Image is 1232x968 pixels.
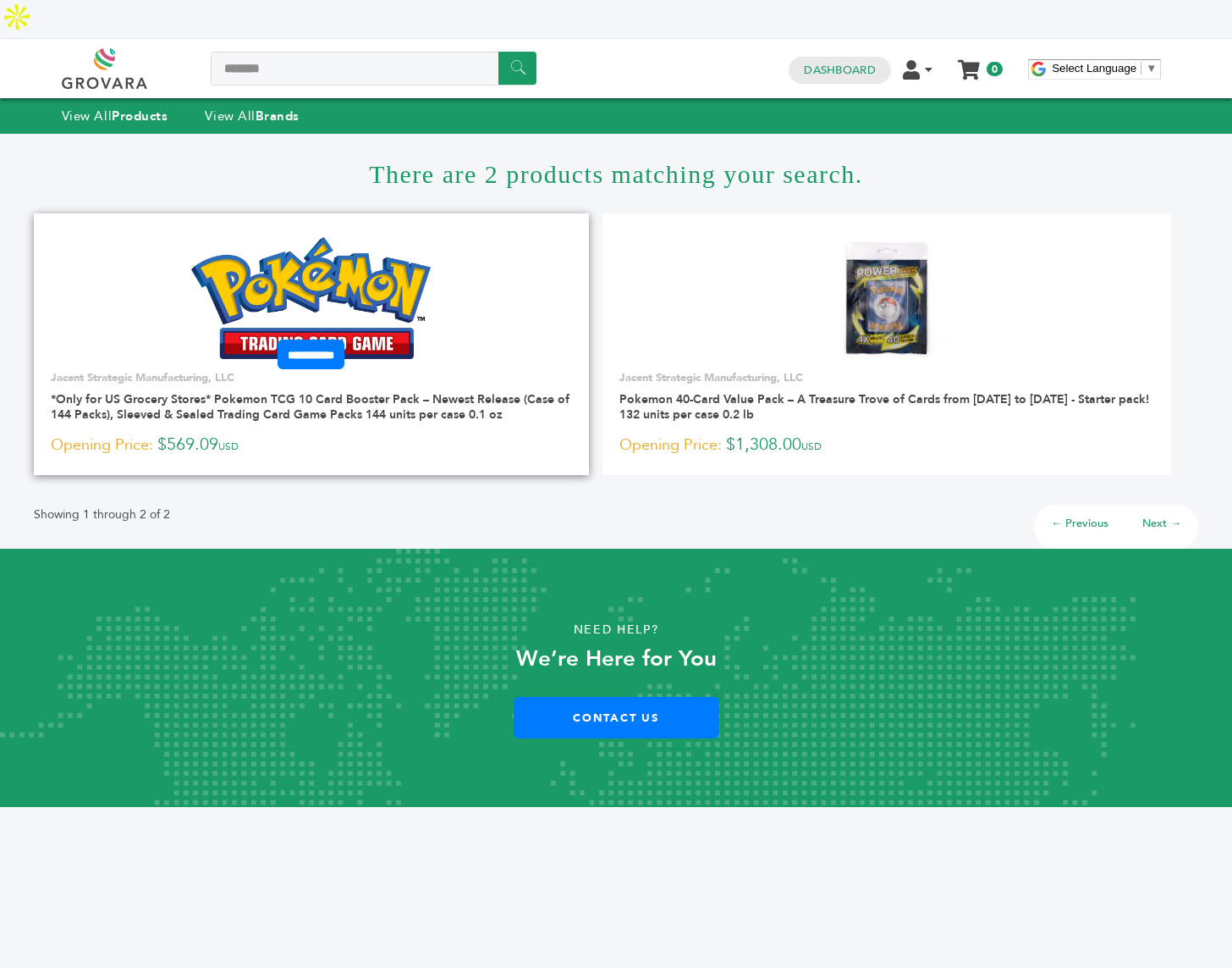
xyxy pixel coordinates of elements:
[34,134,1198,213] h1: There are 2 products matching your search.
[801,440,822,453] span: USD
[619,434,722,456] span: Opening Price:
[191,237,431,359] img: *Only for US Grocery Stores* Pokemon TCG 10 Card Booster Pack – Newest Release (Case of 144 Packs...
[514,697,719,738] a: Contact Us
[62,617,1170,643] p: Need Help?
[960,54,979,72] a: My Cart
[51,433,572,458] p: $569.09
[1141,62,1141,75] span: ​
[51,391,569,423] a: *Only for US Grocery Stores* Pokemon TCG 10 Card Booster Pack – Newest Release (Case of 144 Packs...
[1146,62,1157,75] span: ▼
[218,440,239,453] span: USD
[62,108,168,124] a: View AllProducts
[112,108,168,124] strong: Products
[256,108,300,124] strong: Brands
[987,62,1003,76] span: 0
[804,63,875,78] a: Dashboard
[1052,62,1136,75] span: Select Language
[34,505,170,525] p: Showing 1 through 2 of 2
[1051,516,1108,531] a: ← Previous
[619,433,1155,458] p: $1,308.00
[51,370,572,385] p: Jacent Strategic Manufacturing, LLC
[205,108,300,124] a: View AllBrands
[826,237,949,360] img: Pokemon 40-Card Value Pack – A Treasure Trove of Cards from 1996 to 2024 - Starter pack! 132 unit...
[1052,62,1157,75] a: Select Language​
[516,644,717,674] strong: We’re Here for You
[1142,516,1181,531] a: Next →
[211,52,536,86] input: Search a product or brand...
[619,370,1155,385] p: Jacent Strategic Manufacturing, LLC
[51,434,153,456] span: Opening Price:
[619,391,1149,423] a: Pokemon 40-Card Value Pack – A Treasure Trove of Cards from [DATE] to [DATE] - Starter pack! 132 ...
